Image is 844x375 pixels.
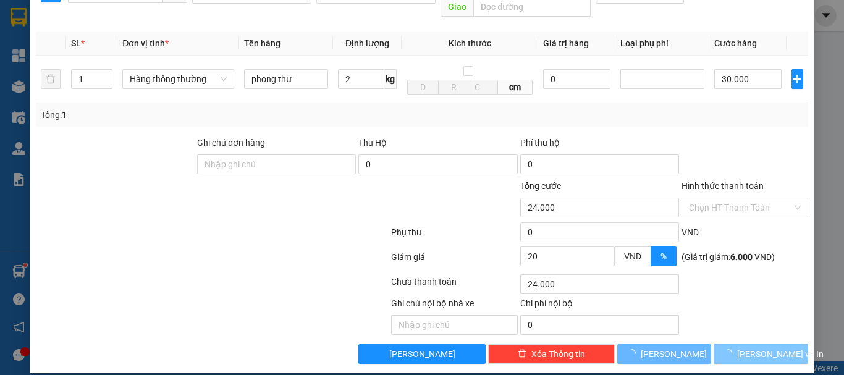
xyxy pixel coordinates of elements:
span: Đơn vị tính [122,38,169,48]
span: [PERSON_NAME] [389,347,455,361]
strong: PHIẾU GỬI HÀNG [125,36,225,49]
button: deleteXóa Thông tin [488,344,615,364]
button: [PERSON_NAME] và In [714,344,808,364]
button: delete [41,69,61,89]
th: Loại phụ phí [615,32,709,56]
span: VND [624,251,641,261]
span: 6.000 [730,252,753,262]
span: cm [498,80,533,95]
span: SL [71,38,81,48]
input: Ghi chú đơn hàng [197,154,356,174]
span: plus [792,74,803,84]
input: C [470,80,498,95]
button: [PERSON_NAME] [358,344,485,364]
input: Nhập ghi chú [391,315,518,335]
span: Hàng thông thường [130,70,227,88]
strong: CÔNG TY TNHH VĨNH QUANG [91,21,259,34]
span: VND [682,227,699,237]
span: loading [724,349,737,358]
div: Tổng: 1 [41,108,327,122]
strong: : [DOMAIN_NAME] [120,64,230,75]
span: Kích thước [449,38,491,48]
div: Ghi chú nội bộ nhà xe [391,297,518,315]
div: Giảm giá [390,250,519,272]
span: Giá trị hàng [543,38,589,48]
div: Chi phí nội bộ [520,297,679,315]
span: Website [120,65,150,75]
div: Chưa thanh toán [390,275,519,297]
span: loading [627,349,641,358]
label: Ghi chú đơn hàng [197,138,265,148]
span: delete [518,349,526,359]
span: % [660,251,667,261]
input: 0 [543,69,610,89]
input: VD: Bàn, Ghế [244,69,328,89]
span: kg [384,69,397,89]
span: Định lượng [345,38,389,48]
span: [PERSON_NAME] [641,347,707,361]
label: Hình thức thanh toán [682,181,764,191]
img: logo [12,19,70,77]
input: R [438,80,470,95]
span: (Giá trị giảm: VND ) [682,252,775,262]
div: Phụ thu [390,225,519,247]
button: [PERSON_NAME] [617,344,712,364]
input: D [407,80,439,95]
div: Phí thu hộ [520,136,679,154]
span: Xóa Thông tin [531,347,585,361]
strong: Hotline : 0889 23 23 23 [135,52,215,61]
span: Cước hàng [714,38,757,48]
span: [PERSON_NAME] và In [737,347,824,361]
button: plus [791,69,803,89]
span: Tổng cước [520,181,561,191]
span: Thu Hộ [358,138,387,148]
span: Tên hàng [244,38,281,48]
